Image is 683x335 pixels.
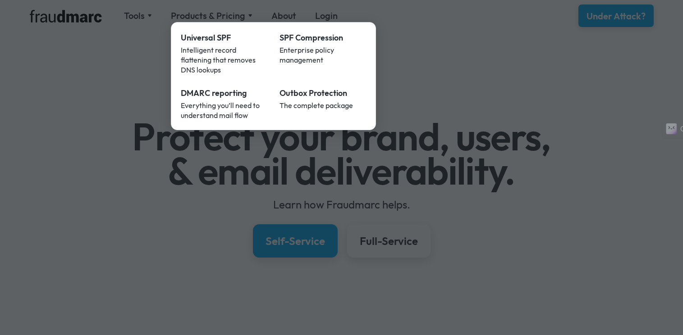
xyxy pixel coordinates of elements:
[171,22,376,130] nav: Products & Pricing
[280,45,366,65] div: Enterprise policy management
[273,26,372,81] a: SPF CompressionEnterprise policy management
[280,32,366,44] div: SPF Compression
[181,100,267,120] div: Everything you’ll need to understand mail flow
[181,45,267,75] div: Intelligent record flattening that removes DNS lookups
[280,100,366,110] div: The complete package
[181,32,267,44] div: Universal SPF
[174,81,274,127] a: DMARC reportingEverything you’ll need to understand mail flow
[273,81,372,127] a: Outbox ProtectionThe complete package
[174,26,274,81] a: Universal SPFIntelligent record flattening that removes DNS lookups
[181,87,267,99] div: DMARC reporting
[280,87,366,99] div: Outbox Protection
